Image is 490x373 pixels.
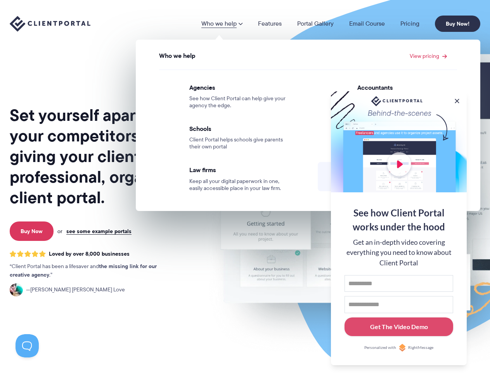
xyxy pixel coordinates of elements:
button: Get The Video Demo [345,317,453,336]
ul: Who we help [136,40,480,211]
a: See all our use cases [318,162,466,191]
a: Pricing [400,21,419,27]
a: Email Course [349,21,385,27]
span: [PERSON_NAME] [PERSON_NAME] Love [26,286,125,294]
a: Buy Now [10,221,54,241]
a: Buy Now! [435,16,480,32]
div: Get an in-depth video covering everything you need to know about Client Portal [345,237,453,268]
a: Personalized withRightMessage [345,344,453,352]
a: View pricing [410,53,447,59]
h1: Set yourself apart from your competitors by giving your clients a professional, organized client ... [10,105,198,208]
a: Portal Gallery [297,21,334,27]
span: See how Client Portal can help give your agency the edge. [189,95,289,109]
a: see some example portals [66,228,132,235]
span: Accountants [357,84,457,91]
span: Who we help [159,52,196,59]
p: Client Portal has been a lifesaver and . [10,262,173,279]
div: See how Client Portal works under the hood [345,206,453,234]
span: Law firms [189,166,289,174]
strong: the missing link for our creative agency [10,262,157,279]
a: Features [258,21,282,27]
iframe: Toggle Customer Support [16,334,39,357]
span: Keep all your digital paperwork in one, easily accessible place in your law firm. [189,178,289,192]
ul: View pricing [140,62,476,200]
a: Who we help [201,21,242,27]
span: RightMessage [408,345,433,351]
span: Loved by over 8,000 businesses [49,251,130,257]
span: Personalized with [364,345,396,351]
span: Schools [189,125,289,132]
span: Client Portal helps schools give parents their own portal [189,136,289,150]
span: Agencies [189,84,289,91]
div: Get The Video Demo [370,322,428,331]
span: or [57,228,62,235]
img: Personalized with RightMessage [398,344,406,352]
